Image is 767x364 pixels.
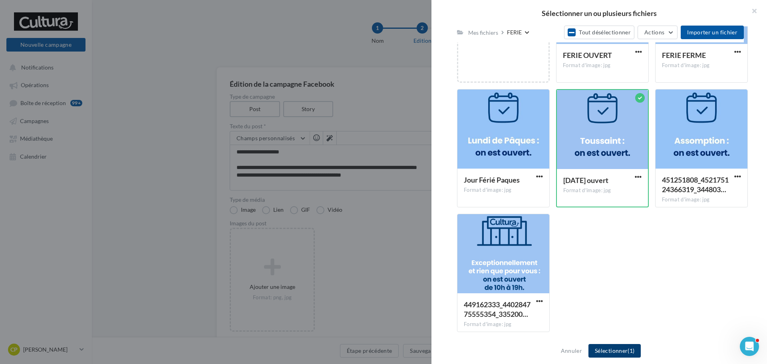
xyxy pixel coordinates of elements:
span: 451251808_452175124366319_3448035451561682577_n [662,175,729,194]
iframe: Intercom live chat [740,337,759,356]
button: Tout désélectionner [564,26,634,39]
div: Format d'image: jpg [662,196,741,203]
div: Format d'image: jpg [464,187,543,194]
button: Importer un fichier [681,26,744,39]
span: 449162333_440284775555354_3352004686198501663_n [464,300,531,318]
div: Format d'image: jpg [464,321,543,328]
span: Actions [644,29,664,36]
div: FERIE [507,28,522,36]
div: Format d'image: jpg [563,62,642,69]
div: Format d'image: jpg [563,187,642,194]
div: Format d'image: jpg [662,62,741,69]
span: Importer un fichier [687,29,737,36]
span: FERIE FERME [662,51,706,60]
span: Jour Férié Paques [464,175,520,184]
h2: Sélectionner un ou plusieurs fichiers [444,10,754,17]
span: (1) [628,347,634,354]
button: Annuler [558,346,585,356]
span: Toussaint ouvert [563,176,608,185]
button: Actions [638,26,678,39]
div: Mes fichiers [468,29,498,37]
span: FERIE OUVERT [563,51,612,60]
button: Sélectionner(1) [588,344,641,358]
